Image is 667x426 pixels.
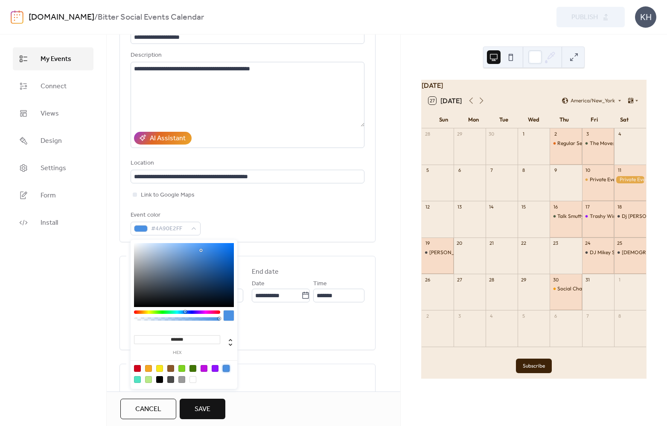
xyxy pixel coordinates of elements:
[212,365,218,372] div: #9013FE
[424,167,431,174] div: 5
[41,191,56,201] span: Form
[195,404,210,414] span: Save
[41,109,59,119] span: Views
[156,376,163,383] div: #000000
[557,140,593,147] div: Regular Service
[13,184,93,207] a: Form
[178,365,185,372] div: #7ED321
[579,111,609,128] div: Fri
[151,224,187,234] span: #4A90E2FF
[520,203,527,210] div: 15
[550,213,582,220] div: Talk Smutty to Me
[456,240,463,246] div: 20
[11,10,23,24] img: logo
[424,131,431,137] div: 28
[488,276,495,283] div: 28
[252,279,265,289] span: Date
[488,313,495,319] div: 4
[456,131,463,137] div: 29
[134,365,141,372] div: #D0021B
[520,313,527,319] div: 5
[134,376,141,383] div: #50E3C2
[456,276,463,283] div: 27
[41,218,58,228] span: Install
[635,6,656,28] div: KH
[549,111,579,128] div: Thu
[180,399,225,419] button: Save
[520,240,527,246] div: 22
[582,213,614,220] div: Trashy Wine Club!
[614,176,646,183] div: Private Event
[424,313,431,319] div: 2
[552,276,559,283] div: 30
[167,376,174,383] div: #4A4A4A
[189,365,196,372] div: #417505
[456,167,463,174] div: 6
[120,399,176,419] a: Cancel
[167,365,174,372] div: #8B572A
[131,50,363,61] div: Description
[582,176,614,183] div: Private Event
[13,211,93,234] a: Install
[590,249,628,256] div: DJ Mikey Sharks
[552,167,559,174] div: 9
[429,249,527,256] div: [PERSON_NAME][DEMOGRAPHIC_DATA]
[590,213,632,220] div: Trashy Wine Club!
[582,140,614,147] div: The Move: a First Friday dance party
[422,249,454,256] div: DJ Gay Agenda
[13,102,93,125] a: Views
[585,131,591,137] div: 3
[41,136,62,146] span: Design
[582,249,614,256] div: DJ Mikey Sharks
[617,203,623,210] div: 18
[557,213,598,220] div: Talk Smutty to Me
[131,158,363,168] div: Location
[145,365,152,372] div: #F5A623
[424,203,431,210] div: 12
[422,80,646,90] div: [DATE]
[13,47,93,70] a: My Events
[134,132,192,145] button: AI Assistant
[571,98,615,103] span: America/New_York
[585,240,591,246] div: 24
[617,167,623,174] div: 11
[135,404,161,414] span: Cancel
[145,376,152,383] div: #B8E986
[617,240,623,246] div: 25
[458,111,489,128] div: Mon
[488,167,495,174] div: 7
[131,210,199,220] div: Event color
[552,131,559,137] div: 2
[609,111,639,128] div: Sat
[617,131,623,137] div: 4
[428,111,459,128] div: Sun
[41,163,66,174] span: Settings
[614,213,646,220] div: Dj Uymami
[552,203,559,210] div: 16
[94,9,98,26] b: /
[617,276,623,283] div: 1
[585,313,591,319] div: 7
[134,351,220,355] label: hex
[585,276,591,283] div: 31
[488,203,495,210] div: 14
[516,359,552,373] button: Subscribe
[41,81,67,92] span: Connect
[520,167,527,174] div: 8
[488,131,495,137] div: 30
[252,267,279,277] div: End date
[150,133,186,144] div: AI Assistant
[614,249,646,256] div: Gay Agenda/Jermainia/Luxe Posh Dance Party
[456,203,463,210] div: 13
[552,240,559,246] div: 23
[141,190,195,200] span: Link to Google Maps
[550,140,582,147] div: Regular Service
[557,285,602,293] div: Social Chaos Bingo
[201,365,207,372] div: #BD10E0
[189,376,196,383] div: #FFFFFF
[617,313,623,319] div: 8
[13,75,93,98] a: Connect
[552,313,559,319] div: 6
[178,376,185,383] div: #9B9B9B
[590,176,620,183] div: Private Event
